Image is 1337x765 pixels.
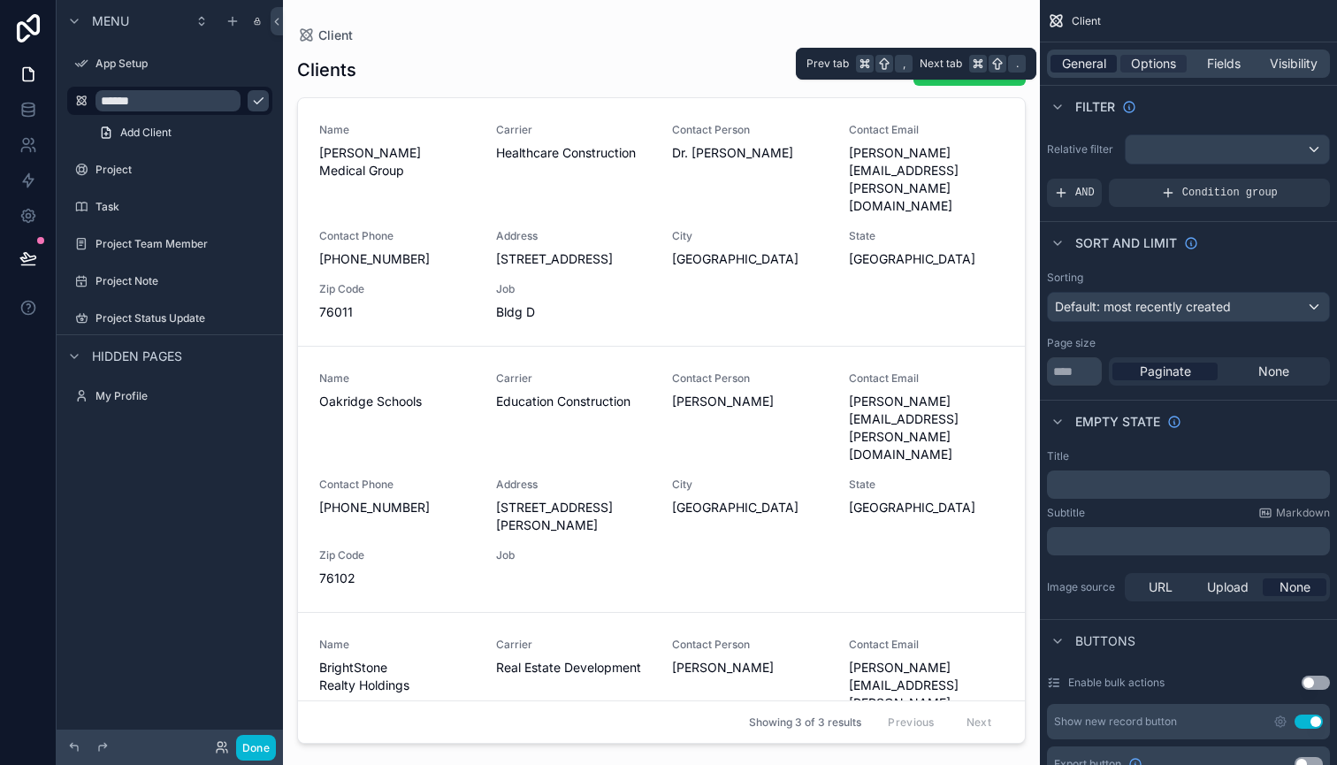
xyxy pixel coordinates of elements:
[1055,299,1231,314] span: Default: most recently created
[1131,55,1176,73] span: Options
[1047,580,1118,594] label: Image source
[120,126,172,140] span: Add Client
[1258,363,1289,380] span: None
[67,267,272,295] a: Project Note
[1054,715,1177,729] div: Show new record button
[1075,98,1115,116] span: Filter
[1280,578,1310,596] span: None
[1010,57,1024,71] span: .
[67,193,272,221] a: Task
[1047,142,1118,157] label: Relative filter
[1072,14,1101,28] span: Client
[95,57,269,71] label: App Setup
[1149,578,1173,596] span: URL
[67,304,272,333] a: Project Status Update
[1207,578,1249,596] span: Upload
[1075,632,1135,650] span: Buttons
[1207,55,1241,73] span: Fields
[897,57,911,71] span: ,
[95,163,269,177] label: Project
[1047,470,1330,499] div: scrollable content
[67,50,272,78] a: App Setup
[67,382,272,410] a: My Profile
[95,237,269,251] label: Project Team Member
[88,119,272,147] a: Add Client
[67,156,272,184] a: Project
[1047,336,1096,350] label: Page size
[1047,271,1083,285] label: Sorting
[92,348,182,365] span: Hidden pages
[95,311,269,325] label: Project Status Update
[1062,55,1106,73] span: General
[1276,506,1330,520] span: Markdown
[1140,363,1191,380] span: Paginate
[1075,413,1160,431] span: Empty state
[1068,676,1165,690] label: Enable bulk actions
[1075,186,1095,200] span: AND
[95,200,269,214] label: Task
[1047,506,1085,520] label: Subtitle
[1047,449,1069,463] label: Title
[1270,55,1318,73] span: Visibility
[95,389,269,403] label: My Profile
[92,12,129,30] span: Menu
[236,735,276,761] button: Done
[1075,234,1177,252] span: Sort And Limit
[1258,506,1330,520] a: Markdown
[95,274,269,288] label: Project Note
[1047,527,1330,555] div: scrollable content
[67,230,272,258] a: Project Team Member
[920,57,962,71] span: Next tab
[806,57,849,71] span: Prev tab
[1047,292,1330,322] button: Default: most recently created
[1182,186,1278,200] span: Condition group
